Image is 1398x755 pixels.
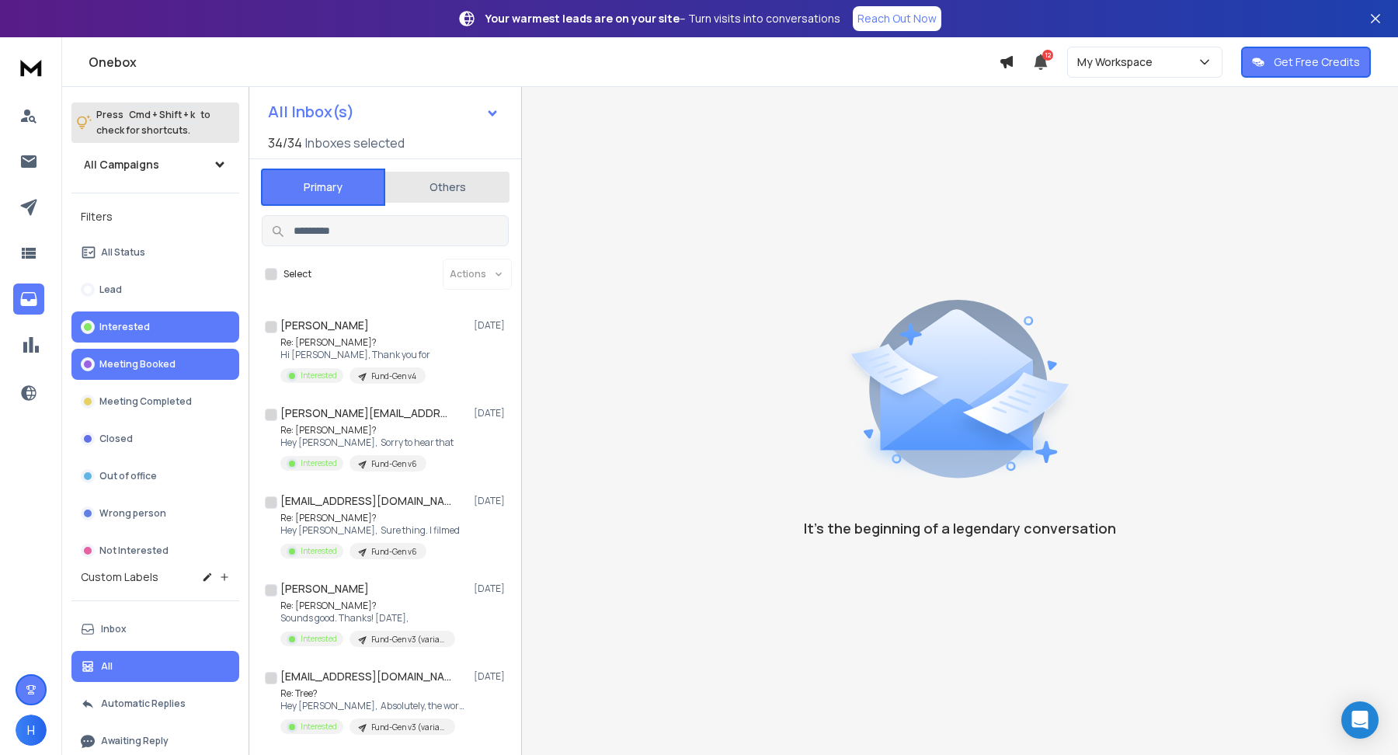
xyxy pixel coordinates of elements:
button: Closed [71,423,239,454]
button: Interested [71,311,239,343]
p: [DATE] [474,583,509,595]
p: – Turn visits into conversations [485,11,840,26]
p: It’s the beginning of a legendary conversation [804,517,1116,539]
p: Re: [PERSON_NAME]? [280,336,430,349]
p: Fund-Gen v6 [371,546,417,558]
h3: Custom Labels [81,569,158,585]
h3: Inboxes selected [305,134,405,152]
button: Lead [71,274,239,305]
p: Interested [99,321,150,333]
button: Get Free Credits [1241,47,1371,78]
span: 34 / 34 [268,134,302,152]
p: Hey [PERSON_NAME], Sure thing. I filmed [280,524,460,537]
strong: Your warmest leads are on your site [485,11,680,26]
button: Not Interested [71,535,239,566]
p: Interested [301,458,337,469]
p: Fund-Gen v6 [371,458,417,470]
p: Sounds good. Thanks! [DATE], [280,612,455,625]
a: Reach Out Now [853,6,941,31]
button: Meeting Completed [71,386,239,417]
button: Wrong person [71,498,239,529]
button: H [16,715,47,746]
p: Interested [301,633,337,645]
h1: [PERSON_NAME][EMAIL_ADDRESS][DOMAIN_NAME] [280,405,451,421]
p: Out of office [99,470,157,482]
label: Select [283,268,311,280]
h1: [EMAIL_ADDRESS][DOMAIN_NAME] [280,493,451,509]
button: Automatic Replies [71,688,239,719]
p: Re: [PERSON_NAME]? [280,424,454,437]
p: Fund-Gen v4 [371,371,416,382]
div: Open Intercom Messenger [1341,701,1379,739]
p: Fund-Gen v3 (variant 2) [371,722,446,733]
p: Automatic Replies [101,698,186,710]
button: Inbox [71,614,239,645]
p: Re: [PERSON_NAME]? [280,512,460,524]
button: All Campaigns [71,149,239,180]
p: Hey [PERSON_NAME], Sorry to hear that [280,437,454,449]
p: Meeting Completed [99,395,192,408]
p: Awaiting Reply [101,735,169,747]
h1: All Campaigns [84,157,159,172]
p: Fund-Gen v3 (variant 2) [371,634,446,645]
img: logo [16,53,47,82]
button: Others [385,170,509,204]
button: Meeting Booked [71,349,239,380]
p: Lead [99,284,122,296]
span: Cmd + Shift + k [127,106,197,124]
p: Press to check for shortcuts. [96,107,210,138]
p: Interested [301,370,337,381]
p: [DATE] [474,407,509,419]
p: [DATE] [474,670,509,683]
h1: [PERSON_NAME] [280,318,369,333]
p: Wrong person [99,507,166,520]
h1: [EMAIL_ADDRESS][DOMAIN_NAME] [280,669,451,684]
p: Interested [301,545,337,557]
button: All Inbox(s) [256,96,512,127]
span: 12 [1042,50,1053,61]
p: [DATE] [474,495,509,507]
button: Out of office [71,461,239,492]
button: Primary [261,169,385,206]
p: Inbox [101,623,127,635]
p: [DATE] [474,319,509,332]
p: Closed [99,433,133,445]
button: All [71,651,239,682]
h1: All Inbox(s) [268,104,354,120]
p: All Status [101,246,145,259]
h1: [PERSON_NAME] [280,581,369,597]
p: Get Free Credits [1274,54,1360,70]
p: Re: [PERSON_NAME]? [280,600,455,612]
p: Interested [301,721,337,732]
p: Hi [PERSON_NAME], Thank you for [280,349,430,361]
p: Reach Out Now [857,11,937,26]
p: Re: Tree? [280,687,467,700]
button: All Status [71,237,239,268]
p: Meeting Booked [99,358,176,371]
h3: Filters [71,206,239,228]
h1: Onebox [89,53,999,71]
p: My Workspace [1077,54,1159,70]
p: Not Interested [99,545,169,557]
p: Hey [PERSON_NAME], Absolutely, the work you're [280,700,467,712]
p: All [101,660,113,673]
